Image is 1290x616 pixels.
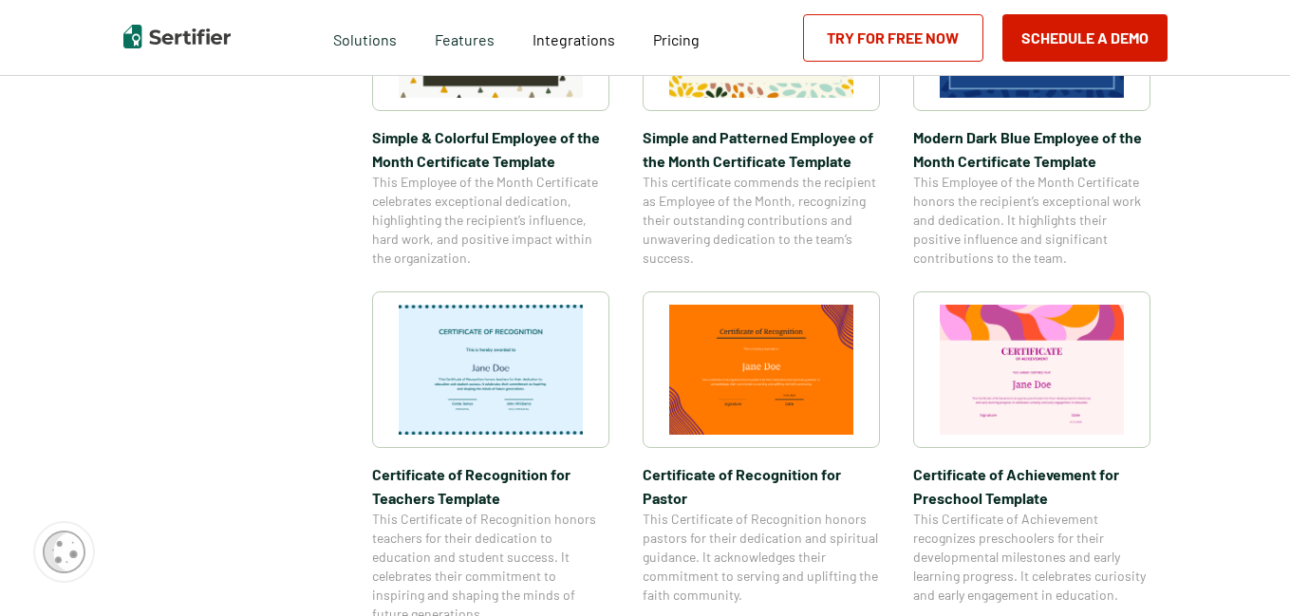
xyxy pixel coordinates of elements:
span: Certificate of Achievement for Preschool Template [913,462,1150,510]
span: Certificate of Recognition for Teachers Template [372,462,609,510]
button: Schedule a Demo [1002,14,1168,62]
span: Solutions [333,26,397,49]
span: Modern Dark Blue Employee of the Month Certificate Template [913,125,1150,173]
img: Certificate of Achievement for Preschool Template [940,305,1124,435]
span: This certificate commends the recipient as Employee of the Month, recognizing their outstanding c... [643,173,880,268]
span: Integrations [533,30,615,48]
a: Integrations [533,26,615,49]
span: This Employee of the Month Certificate celebrates exceptional dedication, highlighting the recipi... [372,173,609,268]
span: Simple & Colorful Employee of the Month Certificate Template [372,125,609,173]
iframe: Chat Widget [1195,525,1290,616]
a: Pricing [653,26,700,49]
img: Cookie Popup Icon [43,531,85,573]
img: Certificate of Recognition for Teachers Template [399,305,583,435]
span: This Certificate of Achievement recognizes preschoolers for their developmental milestones and ea... [913,510,1150,605]
span: Features [435,26,495,49]
span: This Employee of the Month Certificate honors the recipient’s exceptional work and dedication. It... [913,173,1150,268]
img: Sertifier | Digital Credentialing Platform [123,25,231,48]
span: This Certificate of Recognition honors pastors for their dedication and spiritual guidance. It ac... [643,510,880,605]
img: Certificate of Recognition for Pastor [669,305,853,435]
span: Pricing [653,30,700,48]
span: Simple and Patterned Employee of the Month Certificate Template [643,125,880,173]
span: Certificate of Recognition for Pastor [643,462,880,510]
a: Try for Free Now [803,14,983,62]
